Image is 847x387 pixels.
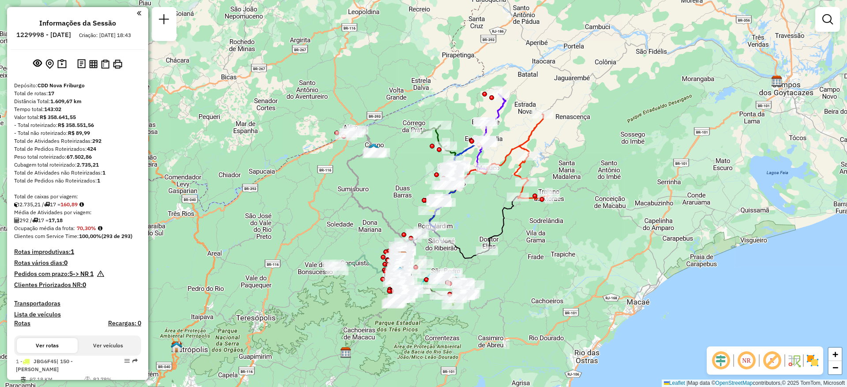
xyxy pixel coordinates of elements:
img: CDD Campos dos Goytacazes [771,75,783,87]
strong: 1 [102,169,105,176]
td: 82,78% [93,375,137,384]
div: 2.735,21 / 17 = [14,201,141,208]
strong: 292 [92,138,101,144]
img: Exibir/Ocultar setores [806,354,820,368]
i: Total de rotas [44,202,50,207]
img: Fluxo de ruas [787,354,801,368]
strong: 1 [97,177,100,184]
a: Leaflet [664,380,685,386]
h4: Transportadoras [14,300,141,307]
strong: R$ 358.641,55 [40,114,76,120]
button: Visualizar Romaneio [99,58,111,71]
span: Clientes com Service Time: [14,233,79,239]
h4: Rotas vários dias: [14,259,141,267]
a: Zoom in [828,348,842,361]
strong: 1 [71,248,74,256]
h6: 1229998 - [DATE] [16,31,71,39]
h4: Recargas: 0 [108,320,141,327]
strong: 5 [69,270,73,278]
button: Ver rotas [17,338,78,353]
div: Atividade não roteirizada - MARCOS CORREA GOMES [476,246,498,255]
i: Meta Caixas/viagem: 173,30 Diferença: -12,41 [79,202,84,207]
h4: Lista de veículos [14,311,141,318]
div: Total de Atividades não Roteirizadas: [14,169,141,177]
img: CDD Nova Friburgo [397,251,408,263]
a: Exibir filtros [819,11,836,28]
a: Rotas [14,320,30,327]
a: Clique aqui para minimizar o painel [137,8,141,18]
div: Cubagem total roteirizado: [14,161,141,169]
span: | [686,380,688,386]
img: CDI Macacu [340,347,352,358]
strong: 0 [64,259,67,267]
span: − [832,362,838,373]
i: Total de rotas [32,218,38,223]
em: Opções [124,358,130,364]
div: 292 / 17 = [14,216,141,224]
strong: 100,00% [79,233,101,239]
strong: 70,30% [77,225,96,231]
div: - Total roteirizado: [14,121,141,129]
button: Exibir sessão original [31,57,44,71]
div: Valor total: [14,113,141,121]
i: Total de Atividades [14,218,19,223]
a: Nova sessão e pesquisa [155,11,173,30]
div: Criação: [DATE] 18:43 [75,31,135,39]
a: Zoom out [828,361,842,374]
img: 521 UDC Light NFR Centro [394,266,406,278]
div: Total de Pedidos Roteirizados: [14,145,141,153]
div: Depósito: [14,82,141,89]
div: Tempo total: [14,105,141,113]
div: Total de Atividades Roteirizadas: [14,137,141,145]
td: 97,18 KM [29,375,84,384]
span: 1 - [16,358,73,372]
div: Total de caixas por viagem: [14,193,141,201]
button: Ver veículos [78,338,139,353]
strong: CDD Nova Friburgo [37,82,85,89]
strong: 17,18 [49,217,63,223]
h4: Pedidos com prazo: [14,270,94,278]
img: Petropolis [171,341,182,353]
span: Ocupação média da frota: [14,225,75,231]
h4: Clientes Priorizados NR: [14,281,141,289]
em: Há pedidos NR próximo a expirar [97,270,104,281]
div: Map data © contributors,© 2025 TomTom, Microsoft [662,380,847,387]
span: Ocultar deslocamento [710,350,731,371]
em: Média calculada utilizando a maior ocupação (%Peso ou %Cubagem) de cada rota da sessão. Rotas cro... [98,226,102,231]
span: + [832,349,838,360]
button: Painel de Sugestão [56,57,68,71]
strong: 0 [82,281,86,289]
div: Distância Total: [14,97,141,105]
div: - Total não roteirizado: [14,129,141,137]
h4: Informações da Sessão [39,19,116,27]
span: Ocultar NR [736,350,757,371]
i: % de utilização do peso [84,377,91,382]
strong: (293 de 293) [101,233,132,239]
strong: -> NR 1 [73,270,94,278]
strong: R$ 358.551,56 [58,122,94,128]
button: Logs desbloquear sessão [75,57,87,71]
strong: 17 [48,90,54,97]
span: | 150 - [PERSON_NAME] [16,358,73,372]
button: Visualizar relatório de Roteirização [87,58,99,70]
strong: 160,89 [60,201,78,208]
a: OpenStreetMap [716,380,753,386]
button: Imprimir Rotas [111,58,124,71]
span: Exibir rótulo [761,350,783,371]
i: Cubagem total roteirizado [14,202,19,207]
h4: Rotas improdutivas: [14,248,141,256]
div: Peso total roteirizado: [14,153,141,161]
strong: R$ 89,99 [68,130,90,136]
strong: 67.502,86 [67,153,92,160]
strong: 2.735,21 [77,161,99,168]
img: Carmo [368,143,379,154]
strong: 1.609,67 km [50,98,82,104]
button: Centralizar mapa no depósito ou ponto de apoio [44,57,56,71]
em: Rota exportada [132,358,138,364]
strong: 424 [87,145,96,152]
i: Distância Total [21,377,26,382]
strong: 143:02 [44,106,61,112]
div: Média de Atividades por viagem: [14,208,141,216]
div: Total de Pedidos não Roteirizados: [14,177,141,185]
